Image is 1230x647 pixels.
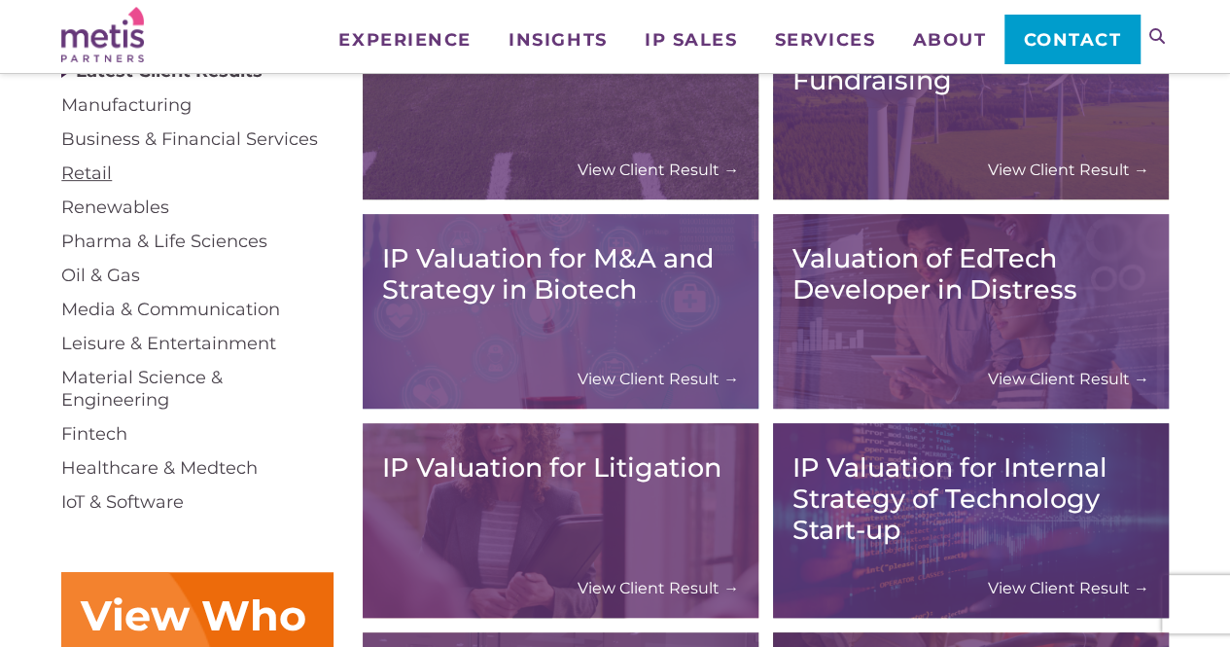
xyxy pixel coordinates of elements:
h3: IP Valuation for M&A and Strategy in Biotech [382,243,739,306]
a: IoT & Software [61,491,184,513]
a: Oil & Gas [61,265,140,286]
a: View Client Result → [988,160,1149,180]
img: Metis Partners [61,7,144,62]
span: Services [775,31,875,49]
a: Leisure & Entertainment [61,333,276,354]
h3: IP Valuation for Internal Strategy of Technology Start-up [792,452,1149,546]
a: Material Science & Engineering [61,367,223,411]
a: Business & Financial Services [61,128,318,150]
a: View Client Result → [578,369,739,389]
a: Renewables [61,197,169,218]
a: Retail [61,162,112,184]
a: View Client Result → [988,369,1149,389]
a: Fintech [61,423,127,445]
a: Media & Communication [61,299,280,320]
a: View Client Result → [578,160,739,180]
a: Manufacturing [61,94,192,116]
span: Experience [338,31,471,49]
span: Insights [509,31,607,49]
h3: IP Valuation for Litigation [382,452,739,484]
h3: Valuation of EdTech Developer in Distress [792,243,1149,306]
span: About [912,31,986,49]
span: IP Sales [645,31,737,49]
a: View Client Result → [988,578,1149,598]
span: Contact [1024,31,1122,49]
a: Pharma & Life Sciences [61,231,267,252]
a: Contact [1004,15,1140,63]
a: View Client Result → [578,578,739,598]
a: Healthcare & Medtech [61,457,258,479]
